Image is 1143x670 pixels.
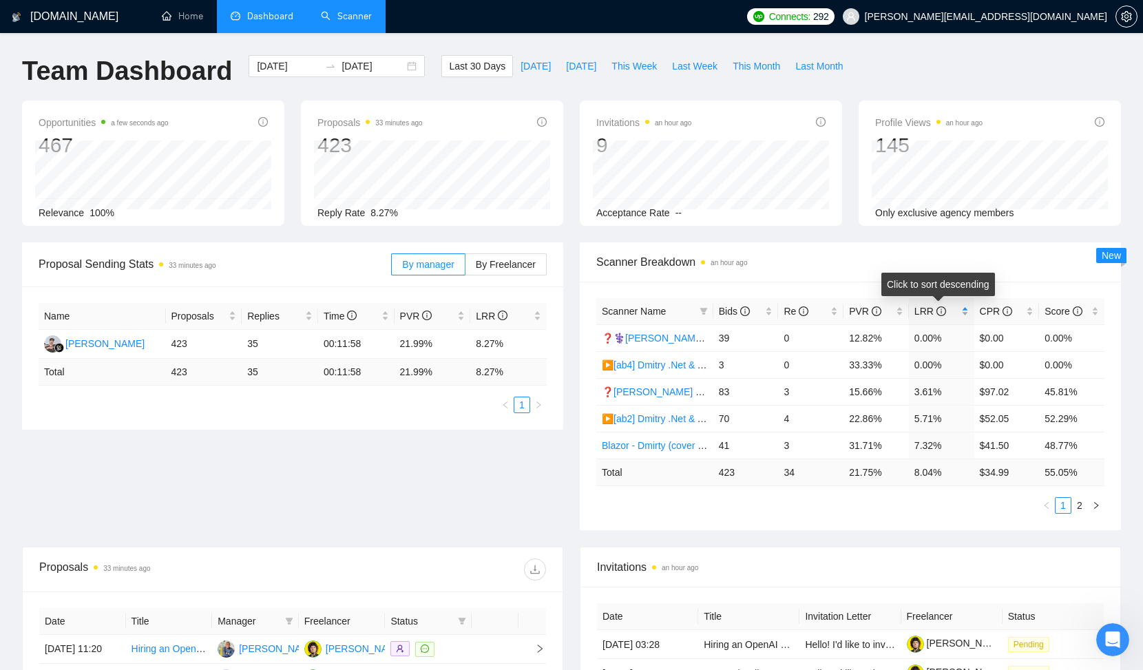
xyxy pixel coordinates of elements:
span: 8.27% [370,207,398,218]
span: user-add [396,645,404,653]
td: 55.05 % [1039,459,1104,485]
li: 1 [1055,497,1071,514]
span: Status [390,614,452,629]
div: 423 [317,132,423,158]
th: Proposals [166,303,242,330]
td: 0.00% [1039,351,1104,378]
li: Previous Page [1038,497,1055,514]
time: an hour ago [711,259,747,266]
td: [DATE] 11:20 [39,635,126,664]
img: gigradar-bm.png [54,343,64,353]
span: [DATE] [566,59,596,74]
span: Proposals [171,308,227,324]
button: left [1038,497,1055,514]
span: PVR [849,306,881,317]
button: [DATE] [558,55,604,77]
button: left [497,397,514,413]
li: Next Page [1088,497,1104,514]
a: Hiring an OpenAI expert. [132,643,238,654]
span: Opportunities [39,114,169,131]
a: 1 [1056,498,1071,513]
span: LRR [476,311,507,322]
span: right [524,644,545,653]
th: Status [1003,603,1104,630]
span: -- [675,207,682,218]
span: Relevance [39,207,84,218]
span: This Month [733,59,780,74]
span: LRR [914,306,946,317]
span: filter [455,611,469,631]
span: Last Week [672,59,717,74]
div: Proposals [39,558,293,580]
li: Previous Page [497,397,514,413]
a: 2 [1072,498,1087,513]
td: 15.66% [843,378,909,405]
td: 0.00% [1039,324,1104,351]
td: 48.77% [1039,432,1104,459]
td: $41.50 [974,432,1040,459]
td: Hiring an OpenAI expert. [698,630,799,659]
td: 0 [778,324,843,351]
span: info-circle [816,117,826,127]
a: ▶️[ab4] Dmitry .Net & AI Independent (noUnicode) [602,359,818,370]
span: info-circle [1003,306,1012,316]
td: 00:11:58 [318,359,395,386]
td: 70 [713,405,779,432]
td: 35 [242,330,318,359]
td: 3 [778,432,843,459]
td: 52.29% [1039,405,1104,432]
span: Pending [1008,637,1049,652]
th: Manager [212,608,299,635]
td: $0.00 [974,324,1040,351]
button: [DATE] [513,55,558,77]
span: filter [458,617,466,625]
span: Proposal Sending Stats [39,255,391,273]
time: an hour ago [662,564,698,572]
span: left [1042,501,1051,510]
td: 34 [778,459,843,485]
span: Last 30 Days [449,59,505,74]
li: 1 [514,397,530,413]
td: Total [39,359,166,386]
span: info-circle [799,306,808,316]
span: CPR [980,306,1012,317]
a: DI[PERSON_NAME] [304,642,405,653]
span: New [1102,250,1121,261]
span: Dashboard [247,10,293,22]
span: Invitations [596,114,691,131]
span: PVR [400,311,432,322]
span: Profile Views [875,114,983,131]
button: right [530,397,547,413]
span: Acceptance Rate [596,207,670,218]
span: info-circle [537,117,547,127]
td: Total [596,459,713,485]
div: 467 [39,132,169,158]
span: right [534,401,543,409]
a: Blazor - Dmirty (cover changed 25.03) [602,440,765,451]
span: 292 [813,9,828,24]
td: 8.27% [470,330,547,359]
div: 9 [596,132,691,158]
span: [DATE] [521,59,551,74]
span: filter [697,301,711,322]
td: 21.75 % [843,459,909,485]
a: Hiring an OpenAI expert. [704,639,810,650]
div: [PERSON_NAME] [239,641,318,656]
td: 423 [713,459,779,485]
button: This Month [725,55,788,77]
h1: Team Dashboard [22,55,232,87]
th: Replies [242,303,318,330]
span: filter [700,307,708,315]
span: left [501,401,510,409]
td: 45.81% [1039,378,1104,405]
span: Manager [218,614,280,629]
span: Scanner Breakdown [596,253,1104,271]
td: 31.71% [843,432,909,459]
iframe: Intercom live chat [1096,623,1129,656]
span: 100% [90,207,114,218]
td: $97.02 [974,378,1040,405]
li: Next Page [530,397,547,413]
button: Last Month [788,55,850,77]
li: 2 [1071,497,1088,514]
a: JA[PERSON_NAME] [218,642,318,653]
